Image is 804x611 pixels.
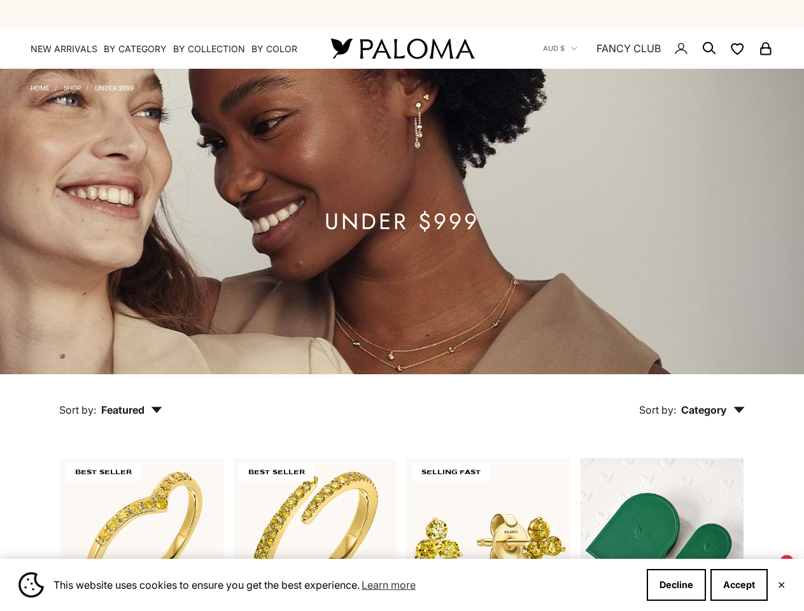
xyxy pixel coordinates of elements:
nav: Primary navigation [31,43,300,55]
a: Home [31,84,50,92]
a: Shop [64,84,81,92]
a: Under $999 [95,84,134,92]
button: Sort by: Category [610,374,774,428]
span: Featured [101,404,162,416]
span: AUD $ [543,43,565,54]
button: Accept [710,569,768,601]
nav: Breadcrumb [31,81,134,92]
a: FANCY CLUB [596,40,661,57]
summary: By Color [251,43,297,55]
button: Sort by: Featured [30,374,192,428]
span: This website uses cookies to ensure you get the best experience. [53,575,637,594]
nav: Secondary navigation [543,28,773,69]
a: Learn more [360,575,418,594]
span: Sort by: [59,404,96,416]
span: BEST SELLER [66,463,141,481]
span: SELLING FAST [412,463,490,481]
button: Decline [647,569,706,601]
span: Category [681,404,745,416]
img: Cookie banner [18,572,44,598]
span: Sort by: [639,404,676,416]
span: BEST SELLER [239,463,314,481]
a: NEW ARRIVALS [31,43,97,55]
button: Close [777,581,786,589]
button: AUD $ [543,43,577,54]
h1: Under $999 [325,214,479,230]
summary: By Collection [173,43,245,55]
summary: By Category [104,43,167,55]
